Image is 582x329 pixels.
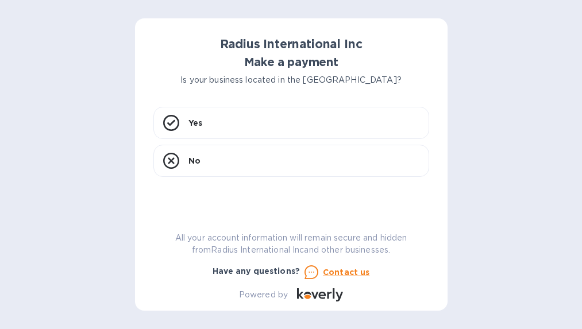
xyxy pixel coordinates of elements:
[153,56,429,69] h1: Make a payment
[153,74,429,86] p: Is your business located in the [GEOGRAPHIC_DATA]?
[239,289,288,301] p: Powered by
[153,232,429,256] p: All your account information will remain secure and hidden from Radius International Inc and othe...
[188,117,202,129] p: Yes
[188,155,201,167] p: No
[220,37,363,51] b: Radius International Inc
[213,266,300,276] b: Have any questions?
[323,268,370,277] u: Contact us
